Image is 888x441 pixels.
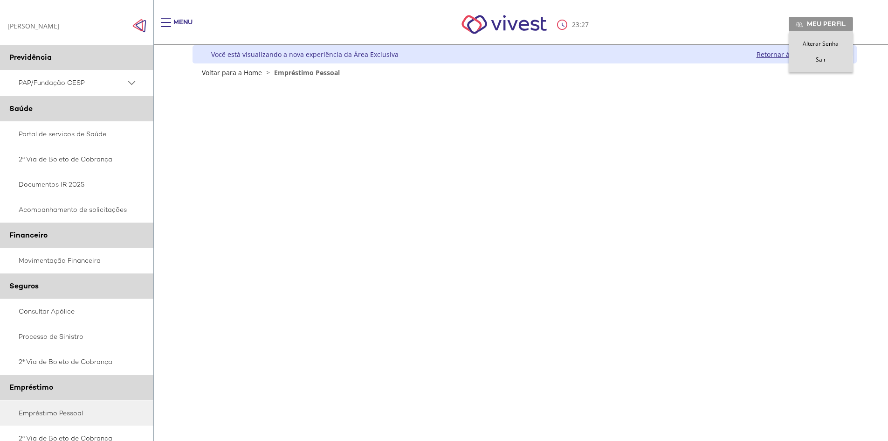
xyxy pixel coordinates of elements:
[572,20,579,29] span: 23
[274,68,340,77] span: Empréstimo Pessoal
[19,77,126,89] span: PAP/Fundação CESP
[9,52,52,62] span: Previdência
[173,18,193,36] div: Menu
[789,40,853,48] a: Alterar Senha
[581,20,589,29] span: 27
[7,21,60,30] div: [PERSON_NAME]
[789,17,853,31] a: Meu perfil
[202,68,262,77] a: Voltar para a Home
[789,56,853,63] a: Sair
[9,104,33,113] span: Saúde
[211,50,399,59] div: Você está visualizando a nova experiência da Área Exclusiva
[264,68,272,77] span: >
[816,56,826,63] span: Sair
[132,19,146,33] span: Click to close side navigation.
[132,19,146,33] img: Fechar menu
[9,382,53,392] span: Empréstimo
[9,281,39,291] span: Seguros
[757,50,838,59] a: Retornar à versão clássica
[807,20,846,28] span: Meu perfil
[9,230,48,240] span: Financeiro
[557,20,591,30] div: :
[796,21,803,28] img: Meu perfil
[451,5,557,44] img: Vivest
